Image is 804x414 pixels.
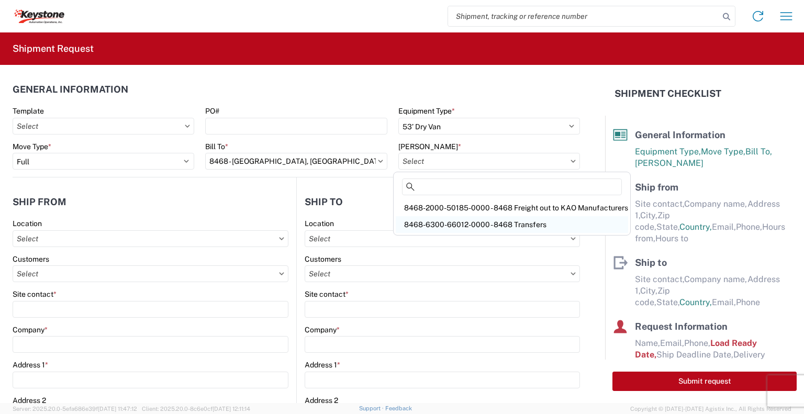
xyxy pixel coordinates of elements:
div: 8468-2000-50185-0000 - 8468 Freight out to KAO Manufacturers [396,199,628,216]
label: Site contact [13,289,57,299]
span: Copyright © [DATE]-[DATE] Agistix Inc., All Rights Reserved [630,404,791,413]
span: Email, [712,222,736,232]
input: Select [305,230,580,247]
span: Name, [635,338,660,348]
label: Address 2 [305,396,338,405]
span: Ship to [635,257,667,268]
span: City, [640,210,657,220]
span: Ship Deadline Date, [656,350,733,360]
span: Phone [736,297,760,307]
label: Equipment Type [398,106,455,116]
label: Company [13,325,48,334]
span: Site contact, [635,274,684,284]
label: Customers [305,254,341,264]
input: Select [13,265,288,282]
span: Hours to [655,233,688,243]
span: Site contact, [635,199,684,209]
label: Customers [13,254,49,264]
input: Select [13,230,288,247]
label: Site contact [305,289,349,299]
h2: Shipment Request [13,42,94,55]
span: Bill To, [745,147,772,156]
span: Client: 2025.20.0-8c6e0cf [142,406,250,412]
input: Select [305,265,580,282]
span: [DATE] 11:47:12 [98,406,137,412]
span: Server: 2025.20.0-5efa686e39f [13,406,137,412]
span: Country, [679,222,712,232]
input: Shipment, tracking or reference number [448,6,719,26]
label: Location [13,219,42,228]
span: Company name, [684,199,747,209]
a: Feedback [385,405,412,411]
h2: Ship from [13,197,66,207]
span: State, [656,297,679,307]
input: Select [398,153,580,170]
label: Location [305,219,334,228]
label: Template [13,106,44,116]
span: Company name, [684,274,747,284]
h2: Ship to [305,197,343,207]
label: Move Type [13,142,51,151]
label: Address 2 [13,396,46,405]
span: Phone, [684,338,710,348]
input: Select [13,118,194,135]
label: PO# [205,106,219,116]
label: Address 1 [305,360,340,370]
h2: General Information [13,84,128,95]
span: City, [640,286,657,296]
span: General Information [635,129,725,140]
label: Company [305,325,340,334]
label: Address 1 [13,360,48,370]
span: Equipment Type, [635,147,701,156]
span: State, [656,222,679,232]
a: Support [359,405,385,411]
span: Ship from [635,182,678,193]
span: [PERSON_NAME] [635,158,703,168]
span: Country, [679,297,712,307]
input: Select [205,153,387,170]
h2: Shipment Checklist [615,87,721,100]
span: Request Information [635,321,728,332]
span: Move Type, [701,147,745,156]
span: Email, [660,338,684,348]
label: [PERSON_NAME] [398,142,461,151]
div: 8468-6300-66012-0000 - 8468 Transfers [396,216,628,233]
button: Submit request [612,372,797,391]
span: [DATE] 12:11:14 [213,406,250,412]
span: Phone, [736,222,762,232]
span: Email, [712,297,736,307]
label: Bill To [205,142,228,151]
